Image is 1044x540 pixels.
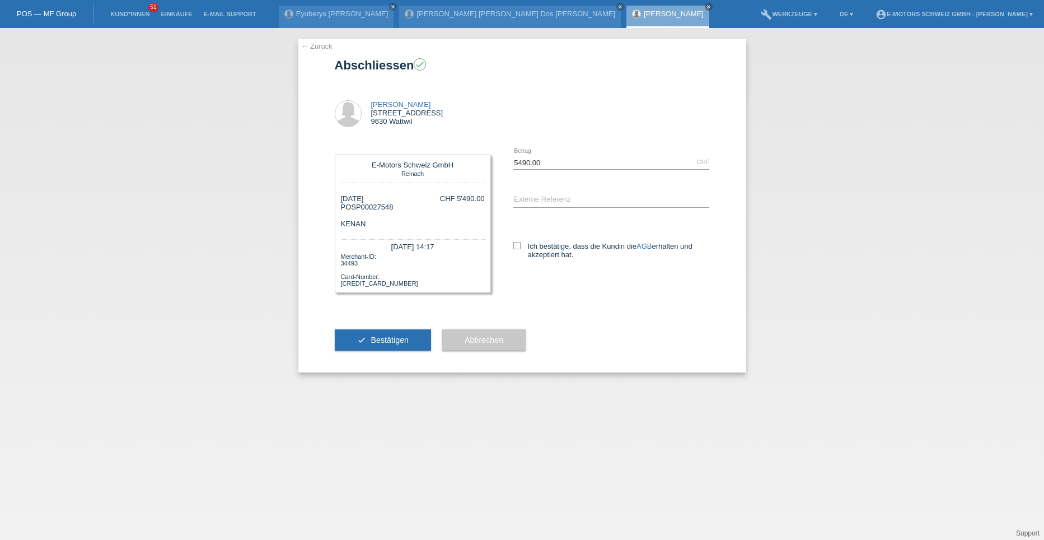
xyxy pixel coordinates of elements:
a: Eyuberys [PERSON_NAME] [296,10,388,18]
button: check Bestätigen [335,329,432,351]
span: Abbrechen [465,336,503,345]
a: DE ▾ [834,11,859,17]
div: [DATE] 14:17 [341,239,485,252]
a: ← Zurück [301,42,333,50]
a: close [705,3,713,11]
a: AGB [636,242,652,250]
span: Bestätigen [371,336,409,345]
div: [STREET_ADDRESS] 9630 Wattwil [371,100,443,125]
i: close [617,4,623,10]
i: account_circle [876,9,887,20]
button: Abbrechen [442,329,526,351]
div: CHF 5'490.00 [440,194,485,203]
div: E-Motors Schweiz GmbH [344,161,482,169]
a: [PERSON_NAME] [644,10,704,18]
a: account_circleE-Motors Schweiz GmbH - [PERSON_NAME] ▾ [870,11,1038,17]
a: buildWerkzeuge ▾ [755,11,823,17]
a: [PERSON_NAME] [371,100,431,109]
a: close [616,3,624,11]
i: close [390,4,396,10]
h1: Abschliessen [335,58,710,72]
i: check [357,336,366,345]
div: Reinach [344,169,482,177]
a: Support [1016,529,1040,537]
label: Ich bestätige, dass die Kundin die erhalten und akzeptiert hat. [513,242,710,259]
i: check [415,59,425,69]
a: Kund*innen [105,11,155,17]
a: close [389,3,397,11]
div: CHF [697,159,710,165]
div: Merchant-ID: 34493 Card-Number: [CREDIT_CARD_NUMBER] [341,252,485,287]
a: E-Mail Support [198,11,262,17]
i: close [706,4,711,10]
a: [PERSON_NAME] [PERSON_NAME] Dos [PERSON_NAME] [416,10,615,18]
span: 51 [148,3,158,12]
a: POS — MF Group [17,10,76,18]
div: [DATE] POSP00027548 KENAN [341,194,394,228]
i: build [761,9,772,20]
a: Einkäufe [155,11,198,17]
